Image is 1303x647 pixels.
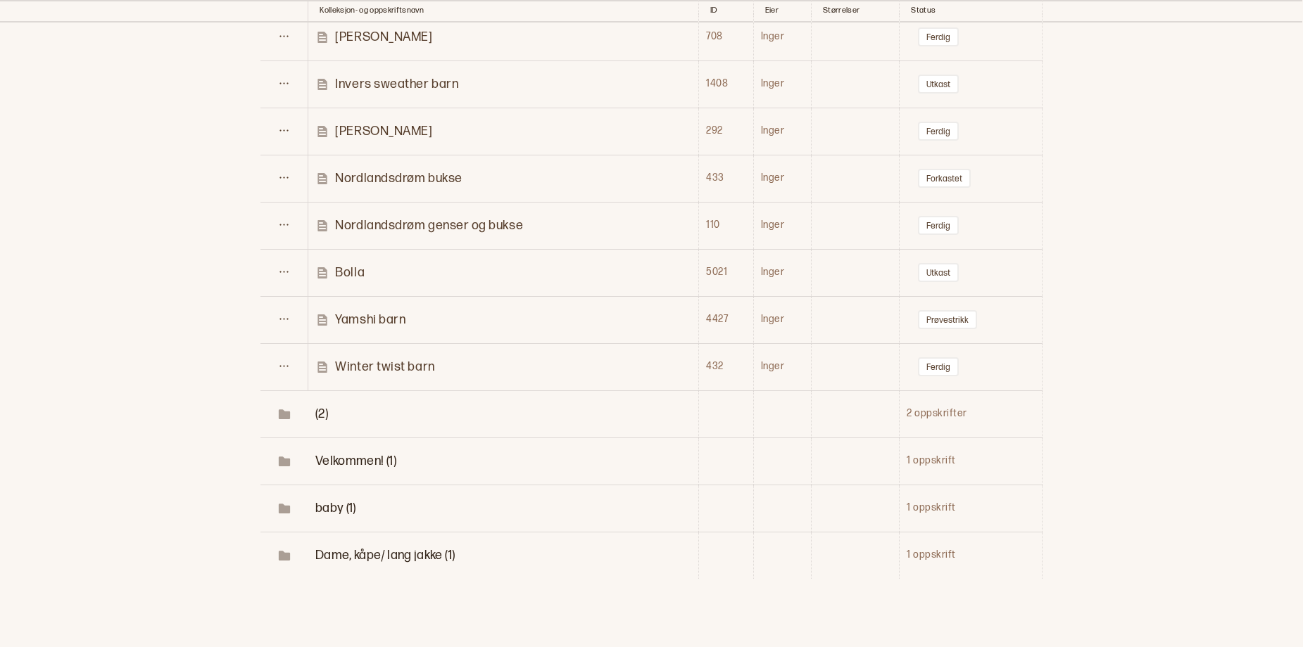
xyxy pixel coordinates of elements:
td: 110 [699,202,754,249]
td: 1 oppskrift [900,437,1043,485]
button: Ferdig [918,27,959,46]
td: 708 [699,13,754,60]
button: Ferdig [918,357,959,376]
button: Ferdig [918,216,959,235]
a: Yamshi barn [315,312,698,328]
p: [PERSON_NAME] [335,29,432,45]
td: 1 oppskrift [900,485,1043,532]
span: Toggle Row Expanded [261,407,308,421]
a: Invers sweather barn [315,76,698,92]
td: 1 oppskrift [900,532,1043,579]
span: Toggle Row Expanded [261,549,308,563]
td: Inger [753,13,811,60]
td: 432 [699,343,754,390]
span: Toggle Row Expanded [261,454,308,468]
p: Yamshi barn [335,312,405,328]
p: Bolla [335,264,365,281]
td: Inger [753,343,811,390]
td: Inger [753,60,811,108]
p: Nordlandsdrøm genser og bukse [335,217,523,233]
button: Forkastet [918,169,971,188]
a: Winter twist barn [315,359,698,375]
td: Inger [753,296,811,343]
span: Toggle Row Expanded [315,501,356,515]
a: [PERSON_NAME] [315,29,698,45]
a: Nordlandsdrøm bukse [315,170,698,186]
span: Toggle Row Expanded [261,501,308,515]
button: Utkast [918,263,959,282]
a: Nordlandsdrøm genser og bukse [315,217,698,233]
td: Inger [753,155,811,202]
td: Inger [753,108,811,155]
span: Toggle Row Expanded [315,406,328,421]
td: 1408 [699,60,754,108]
p: Invers sweather barn [335,76,458,92]
button: Ferdig [918,122,959,141]
td: 292 [699,108,754,155]
a: [PERSON_NAME] [315,123,698,139]
span: Toggle Row Expanded [315,548,455,563]
p: [PERSON_NAME] [335,123,432,139]
td: 433 [699,155,754,202]
p: Winter twist barn [335,359,434,375]
td: 4427 [699,296,754,343]
button: Utkast [918,75,959,94]
p: Nordlandsdrøm bukse [335,170,462,186]
a: Bolla [315,264,698,281]
button: Prøvestrikk [918,310,977,329]
td: Inger [753,249,811,296]
span: Toggle Row Expanded [315,454,396,468]
td: 5021 [699,249,754,296]
td: 2 oppskrifter [900,390,1043,437]
td: Inger [753,202,811,249]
